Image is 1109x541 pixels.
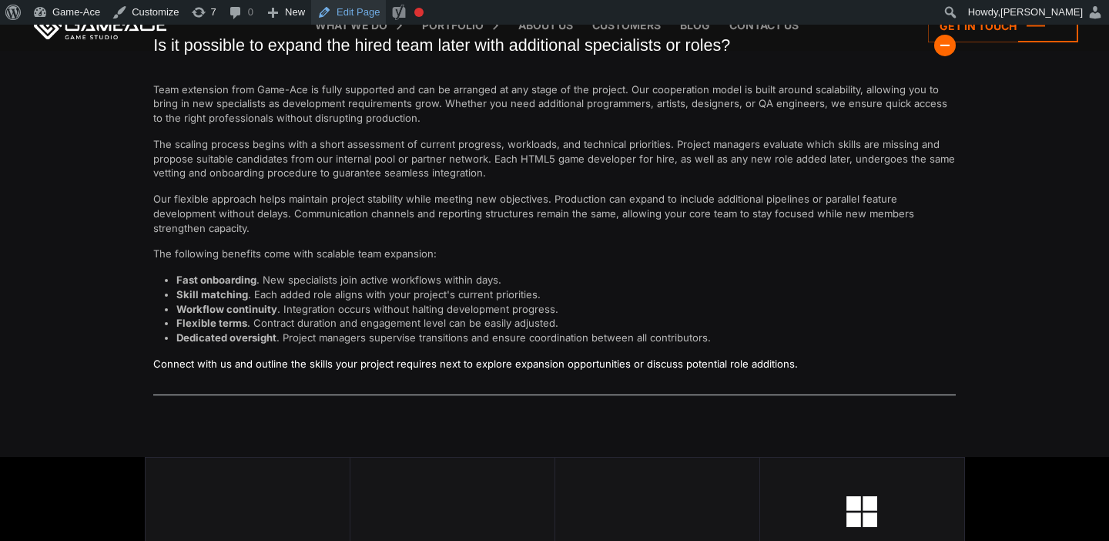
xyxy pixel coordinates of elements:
li: . Integration occurs without halting development progress. [176,302,956,317]
strong: Fast onboarding [176,274,256,286]
strong: Dedicated oversight [176,331,276,344]
strong: Skill matching [176,288,248,301]
div: Focus keyphrase not set [414,8,424,17]
p: Our flexible approach helps maintain project stability while meeting new objectives. Production c... [153,192,956,235]
li: . Each added role aligns with your project's current priorities. [176,287,956,302]
li: . Contract duration and engagement level can be easily adjusted. [176,316,956,331]
strong: Flexible terms [176,317,247,329]
p: The scaling process begins with a short assessment of current progress, workloads, and technical ... [153,137,956,180]
a: Connect with us and outline the skills your project requires next to explore expansion opportunit... [153,358,798,370]
li: . Project managers supervise transitions and ensure coordination between all contributors. [176,331,956,345]
img: Game development services [846,496,877,527]
p: Team extension from Game-Ace is fully supported and can be arranged at any stage of the project. ... [153,82,956,126]
a: Get in touch [928,9,1078,42]
button: Is it possible to expand the hired team later with additional specialists or roles? [153,20,956,71]
li: . New specialists join active workflows within days. [176,273,956,287]
p: The following benefits come with scalable team expansion: [153,247,956,261]
strong: Workflow continuity [176,303,277,315]
span: [PERSON_NAME] [1000,6,1083,18]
